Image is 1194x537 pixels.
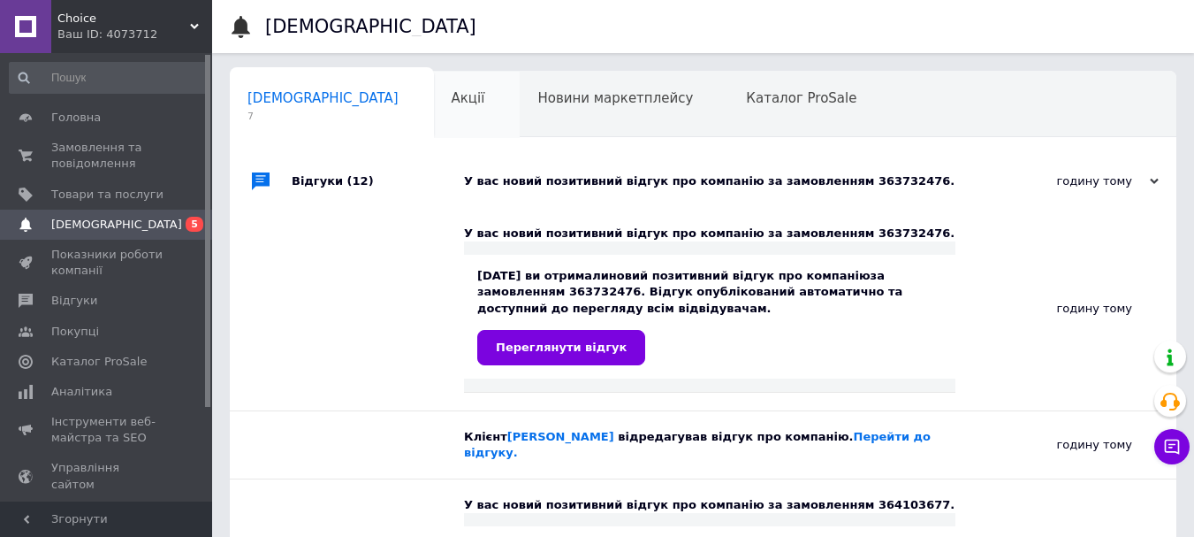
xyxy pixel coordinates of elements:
span: Каталог ProSale [746,90,856,106]
span: Акції [452,90,485,106]
span: Переглянути відгук [496,341,627,354]
div: Відгуки [292,155,464,208]
span: 7 [247,110,399,123]
div: годину тому [955,411,1176,479]
a: [PERSON_NAME] [507,430,614,443]
span: Каталог ProSale [51,354,147,370]
span: (12) [347,174,374,188]
a: Переглянути відгук [477,330,645,365]
span: Новини маркетплейсу [537,90,693,106]
b: новий позитивний відгук про компанію [609,269,871,282]
div: У вас новий позитивний відгук про компанію за замовленням 363732476. [464,226,955,242]
div: У вас новий позитивний відгук про компанію за замовленням 364103677. [464,497,955,513]
div: [DATE] ви отримали за замовленням 363732476. Відгук опублікований автоматично та доступний до пер... [477,268,942,365]
div: годину тому [982,173,1159,189]
span: Відгуки [51,293,97,309]
span: [DEMOGRAPHIC_DATA] [247,90,399,106]
span: Замовлення та повідомлення [51,140,164,172]
span: 5 [186,217,203,232]
input: Пошук [9,62,209,94]
span: Управління сайтом [51,460,164,492]
h1: [DEMOGRAPHIC_DATA] [265,16,476,37]
span: Покупці [51,324,99,340]
span: [DEMOGRAPHIC_DATA] [51,217,182,233]
span: Товари та послуги [51,187,164,203]
span: Інструменти веб-майстра та SEO [51,414,164,446]
button: Чат з покупцем [1154,429,1190,464]
span: Choice [57,11,190,27]
span: Показники роботи компанії [51,247,164,279]
span: Клієнт [464,430,931,459]
span: відредагував відгук про компанію. [464,430,931,459]
div: годину тому [955,208,1176,410]
span: Головна [51,110,101,126]
span: Аналітика [51,384,112,400]
a: Перейти до відгуку. [464,430,931,459]
div: У вас новий позитивний відгук про компанію за замовленням 363732476. [464,173,982,189]
div: Ваш ID: 4073712 [57,27,212,42]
